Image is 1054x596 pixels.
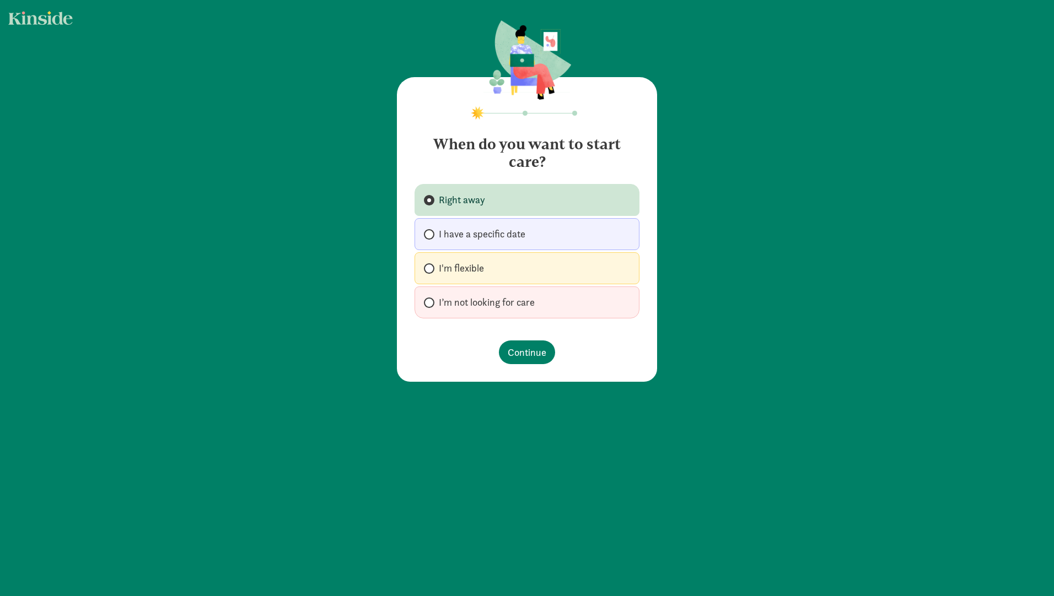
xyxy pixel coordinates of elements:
[439,193,485,207] span: Right away
[439,262,484,275] span: I'm flexible
[508,345,546,360] span: Continue
[499,340,555,364] button: Continue
[439,296,535,309] span: I’m not looking for care
[439,227,525,241] span: I have a specific date
[415,127,639,171] h4: When do you want to start care?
